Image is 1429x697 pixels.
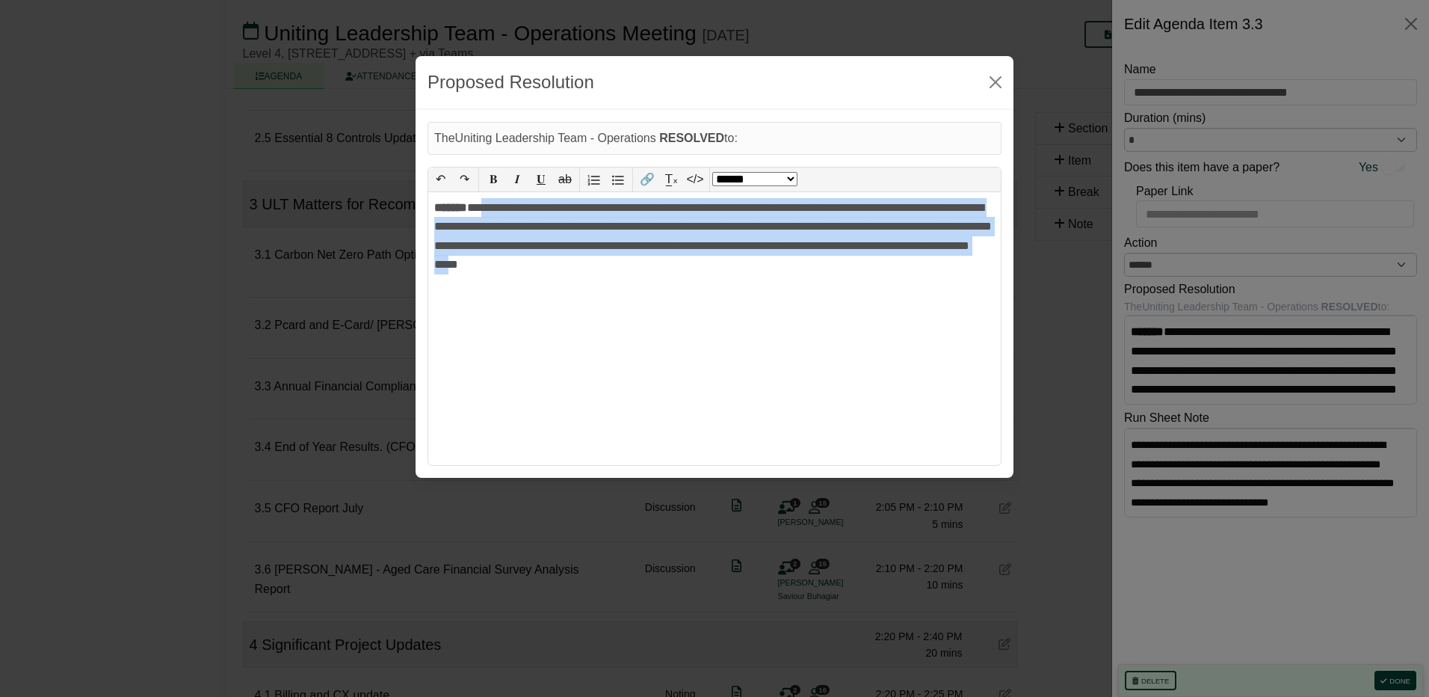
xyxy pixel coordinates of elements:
button: Close [984,70,1007,94]
button: 𝐔 [529,168,553,191]
button: Numbered list [582,168,606,191]
s: ab [558,173,572,185]
button: ↶ [428,168,452,191]
div: The Uniting Leadership Team - Operations to: [428,122,1001,155]
button: 𝐁 [481,168,505,191]
button: 𝑰 [505,168,529,191]
button: ab [553,168,577,191]
button: 🔗 [635,168,659,191]
b: RESOLVED [659,132,724,144]
div: Proposed Resolution [428,68,594,96]
button: ↷ [452,168,476,191]
button: Bullet list [606,168,630,191]
span: 𝐔 [537,173,546,185]
button: T̲ₓ [659,168,683,191]
button: </> [683,168,707,191]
